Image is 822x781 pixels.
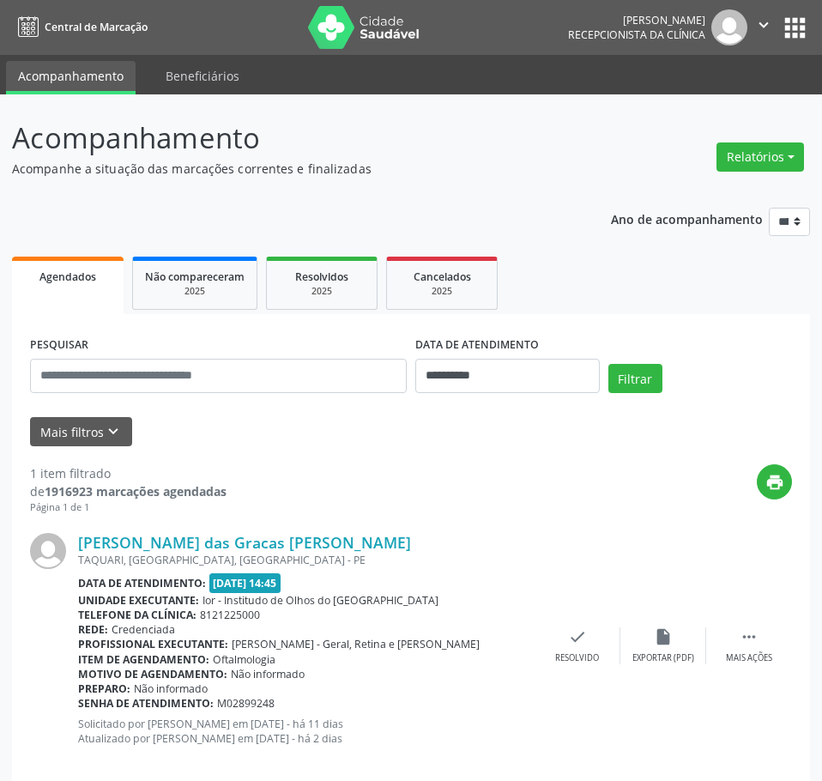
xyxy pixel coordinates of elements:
[415,332,539,359] label: DATA DE ATENDIMENTO
[608,364,662,393] button: Filtrar
[145,285,245,298] div: 2025
[209,573,281,593] span: [DATE] 14:45
[78,593,199,608] b: Unidade executante:
[30,482,227,500] div: de
[39,269,96,284] span: Agendados
[78,652,209,667] b: Item de agendamento:
[30,464,227,482] div: 1 item filtrado
[279,285,365,298] div: 2025
[726,652,772,664] div: Mais ações
[568,627,587,646] i: check
[12,160,571,178] p: Acompanhe a situação das marcações correntes e finalizadas
[711,9,747,45] img: img
[765,473,784,492] i: print
[632,652,694,664] div: Exportar (PDF)
[78,576,206,590] b: Data de atendimento:
[78,622,108,637] b: Rede:
[555,652,599,664] div: Resolvido
[78,637,228,651] b: Profissional executante:
[78,553,535,567] div: TAQUARI, [GEOGRAPHIC_DATA], [GEOGRAPHIC_DATA] - PE
[78,696,214,711] b: Senha de atendimento:
[414,269,471,284] span: Cancelados
[45,20,148,34] span: Central de Marcação
[78,717,535,746] p: Solicitado por [PERSON_NAME] em [DATE] - há 11 dias Atualizado por [PERSON_NAME] em [DATE] - há 2...
[30,533,66,569] img: img
[399,285,485,298] div: 2025
[611,208,763,229] p: Ano de acompanhamento
[217,696,275,711] span: M02899248
[654,627,673,646] i: insert_drive_file
[232,637,480,651] span: [PERSON_NAME] - Geral, Retina e [PERSON_NAME]
[231,667,305,681] span: Não informado
[78,681,130,696] b: Preparo:
[145,269,245,284] span: Não compareceram
[568,13,705,27] div: [PERSON_NAME]
[754,15,773,34] i: 
[45,483,227,499] strong: 1916923 marcações agendadas
[78,533,411,552] a: [PERSON_NAME] das Gracas [PERSON_NAME]
[30,417,132,447] button: Mais filtroskeyboard_arrow_down
[6,61,136,94] a: Acompanhamento
[295,269,348,284] span: Resolvidos
[134,681,208,696] span: Não informado
[568,27,705,42] span: Recepcionista da clínica
[780,13,810,43] button: apps
[213,652,275,667] span: Oftalmologia
[112,622,175,637] span: Credenciada
[104,422,123,441] i: keyboard_arrow_down
[200,608,260,622] span: 8121225000
[740,627,759,646] i: 
[30,500,227,515] div: Página 1 de 1
[78,667,227,681] b: Motivo de agendamento:
[12,13,148,41] a: Central de Marcação
[154,61,251,91] a: Beneficiários
[747,9,780,45] button: 
[78,608,196,622] b: Telefone da clínica:
[12,117,571,160] p: Acompanhamento
[716,142,804,172] button: Relatórios
[202,593,438,608] span: Ior - Institudo de Olhos do [GEOGRAPHIC_DATA]
[30,332,88,359] label: PESQUISAR
[757,464,792,499] button: print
